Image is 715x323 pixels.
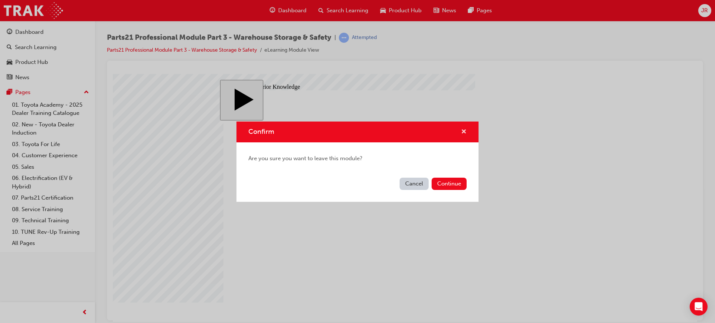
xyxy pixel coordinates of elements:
div: Confirm [236,122,479,202]
div: Open Intercom Messenger [690,298,708,316]
div: Parts 21 Cluster 3 Start Course [107,6,477,242]
span: cross-icon [461,129,467,136]
button: Start [107,6,150,46]
button: cross-icon [461,127,467,137]
button: Cancel [400,178,429,190]
button: Continue [432,178,467,190]
span: Confirm [248,127,274,136]
div: Are you sure you want to leave this module? [236,142,479,175]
